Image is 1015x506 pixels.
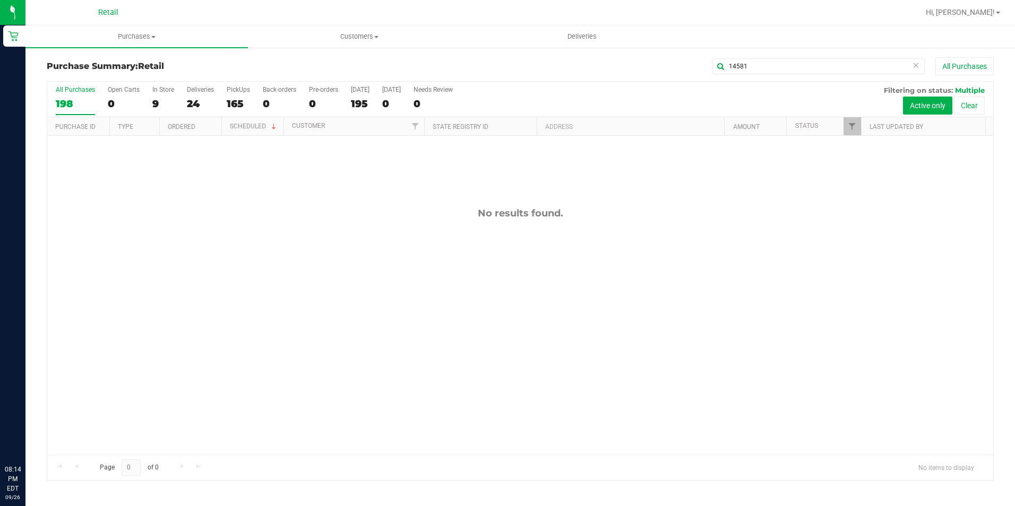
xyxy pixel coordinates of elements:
span: Filtering on status: [884,86,953,94]
div: In Store [152,86,174,93]
a: Purchases [25,25,248,48]
a: Type [118,123,133,130]
input: Search Purchase ID, Original ID, State Registry ID or Customer Name... [712,58,925,74]
span: No items to display [910,459,983,475]
div: All Purchases [56,86,95,93]
div: Needs Review [414,86,453,93]
h3: Purchase Summary: [47,62,363,71]
span: Deliveries [553,32,611,41]
div: 0 [263,98,296,110]
span: Clear [912,58,919,72]
a: Filter [844,117,861,135]
span: Hi, [PERSON_NAME]! [926,8,995,16]
div: 24 [187,98,214,110]
p: 08:14 PM EDT [5,465,21,493]
p: 09/26 [5,493,21,501]
div: 9 [152,98,174,110]
div: [DATE] [382,86,401,93]
th: Address [537,117,724,136]
a: Purchase ID [55,123,96,130]
span: Retail [138,61,164,71]
button: Active only [903,97,952,115]
span: Customers [248,32,470,41]
div: Back-orders [263,86,296,93]
div: 165 [227,98,250,110]
button: Clear [954,97,985,115]
div: No results found. [47,207,993,219]
div: 0 [108,98,140,110]
a: State Registry ID [433,123,488,130]
div: Open Carts [108,86,140,93]
a: Filter [407,117,424,135]
div: 0 [414,98,453,110]
button: All Purchases [935,57,994,75]
a: Amount [733,123,760,130]
a: Customer [292,122,325,129]
span: Page of 0 [91,459,167,476]
div: Deliveries [187,86,214,93]
a: Deliveries [471,25,693,48]
div: PickUps [227,86,250,93]
div: 0 [382,98,401,110]
a: Customers [248,25,470,48]
span: Multiple [955,86,985,94]
div: 195 [351,98,369,110]
div: 198 [56,98,95,110]
div: [DATE] [351,86,369,93]
span: Retail [98,8,118,17]
span: Purchases [25,32,248,41]
iframe: Resource center [11,421,42,453]
div: 0 [309,98,338,110]
a: Status [795,122,818,129]
div: Pre-orders [309,86,338,93]
a: Ordered [168,123,195,130]
a: Last Updated By [870,123,923,130]
a: Scheduled [230,123,278,130]
inline-svg: Retail [8,31,19,41]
